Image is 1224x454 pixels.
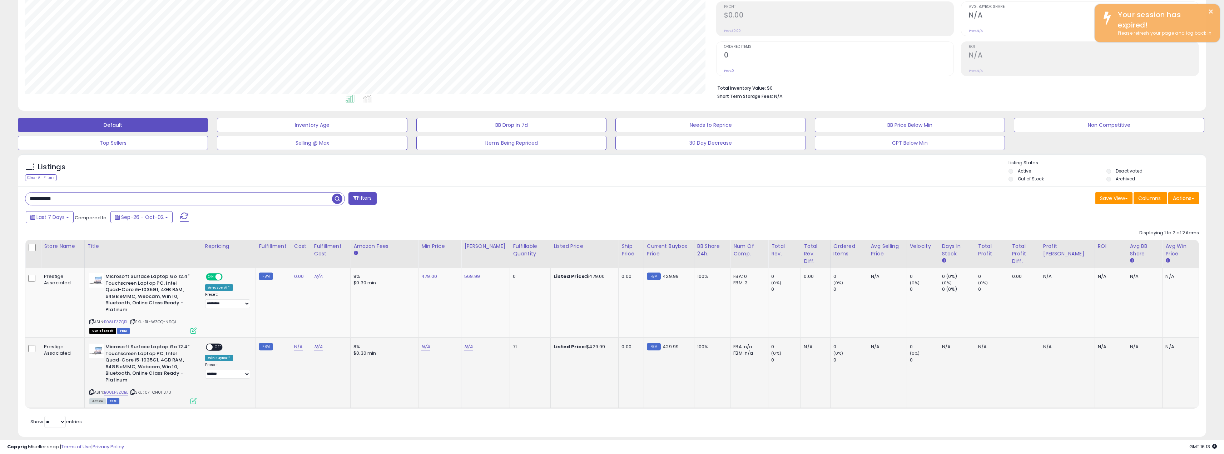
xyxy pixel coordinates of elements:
[353,250,358,256] small: Amazon Fees.
[1098,344,1121,350] div: N/A
[910,273,939,280] div: 0
[353,344,413,350] div: 8%
[89,273,104,288] img: 31qJBA5-2eS._SL40_.jpg
[978,243,1006,258] div: Total Profit
[1018,176,1044,182] label: Out of Stock
[205,243,253,250] div: Repricing
[804,344,825,350] div: N/A
[416,136,606,150] button: Items Being Repriced
[353,280,413,286] div: $0.30 min
[978,344,1004,350] div: N/A
[1012,243,1037,265] div: Total Profit Diff.
[421,243,458,250] div: Min Price
[910,357,939,363] div: 0
[724,69,734,73] small: Prev: 0
[717,85,766,91] b: Total Inventory Value:
[104,319,128,325] a: B08LF3ZQBL
[464,273,480,280] a: 569.99
[44,273,79,286] div: Prestige Associated
[942,286,975,293] div: 0 (0%)
[1138,195,1161,202] span: Columns
[314,343,323,350] a: N/A
[1116,168,1143,174] label: Deactivated
[121,214,164,221] span: Sep-26 - Oct-02
[421,273,437,280] a: 479.00
[513,243,547,258] div: Fulfillable Quantity
[833,350,843,356] small: (0%)
[105,273,192,315] b: Microsoft Surface Laptop Go 12.4" Touchscreen Laptop PC, Intel Quad-Core i5-1035G1, 4GB RAM, 64GB...
[615,118,806,132] button: Needs to Reprice
[217,136,407,150] button: Selling @ Max
[978,280,988,286] small: (0%)
[1165,273,1193,280] div: N/A
[724,45,954,49] span: Ordered Items
[353,350,413,356] div: $0.30 min
[942,243,972,258] div: Days In Stock
[25,174,57,181] div: Clear All Filters
[833,357,868,363] div: 0
[697,243,728,258] div: BB Share 24h.
[554,343,586,350] b: Listed Price:
[733,243,765,258] div: Num of Comp.
[205,284,233,291] div: Amazon AI *
[1043,273,1089,280] div: N/A
[733,280,763,286] div: FBM: 3
[1189,443,1217,450] span: 2025-10-14 16:13 GMT
[259,273,273,280] small: FBM
[89,273,197,333] div: ASIN:
[1208,7,1214,16] button: ×
[771,280,781,286] small: (0%)
[771,243,798,258] div: Total Rev.
[833,243,865,258] div: Ordered Items
[294,273,304,280] a: 0.00
[1139,230,1199,236] div: Displaying 1 to 2 of 2 items
[110,211,173,223] button: Sep-26 - Oct-02
[129,389,173,395] span: | SKU: 07-QH0I-J7UT
[26,211,74,223] button: Last 7 Days
[1095,192,1133,204] button: Save View
[815,136,1005,150] button: CPT Below Min
[464,343,473,350] a: N/A
[554,273,613,280] div: $479.00
[93,443,124,450] a: Privacy Policy
[213,344,224,350] span: OFF
[207,274,215,280] span: ON
[1130,344,1157,350] div: N/A
[421,343,430,350] a: N/A
[771,344,801,350] div: 0
[107,398,120,404] span: FBM
[621,344,638,350] div: 0.00
[724,5,954,9] span: Profit
[910,280,920,286] small: (0%)
[205,363,251,379] div: Preset:
[663,273,679,280] span: 429.99
[353,243,415,250] div: Amazon Fees
[1018,168,1031,174] label: Active
[969,69,983,73] small: Prev: N/A
[871,344,901,350] div: N/A
[554,243,615,250] div: Listed Price
[833,280,843,286] small: (0%)
[1014,118,1204,132] button: Non Competitive
[969,5,1199,9] span: Avg. Buybox Share
[513,344,545,350] div: 71
[942,258,946,264] small: Days In Stock.
[75,214,108,221] span: Compared to:
[978,286,1009,293] div: 0
[314,273,323,280] a: N/A
[647,343,661,350] small: FBM
[7,444,124,450] div: seller snap | |
[44,344,79,356] div: Prestige Associated
[1165,243,1196,258] div: Avg Win Price
[774,93,783,100] span: N/A
[771,357,801,363] div: 0
[724,11,954,21] h2: $0.00
[717,83,1194,92] li: $0
[61,443,91,450] a: Terms of Use
[294,343,303,350] a: N/A
[663,343,679,350] span: 429.99
[733,350,763,356] div: FBM: n/a
[1134,192,1167,204] button: Columns
[105,344,192,385] b: Microsoft Surface Laptop Go 12.4" Touchscreen Laptop PC, Intel Quad-Core i5-1035G1, 4GB RAM, 64GB...
[1043,243,1092,258] div: Profit [PERSON_NAME]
